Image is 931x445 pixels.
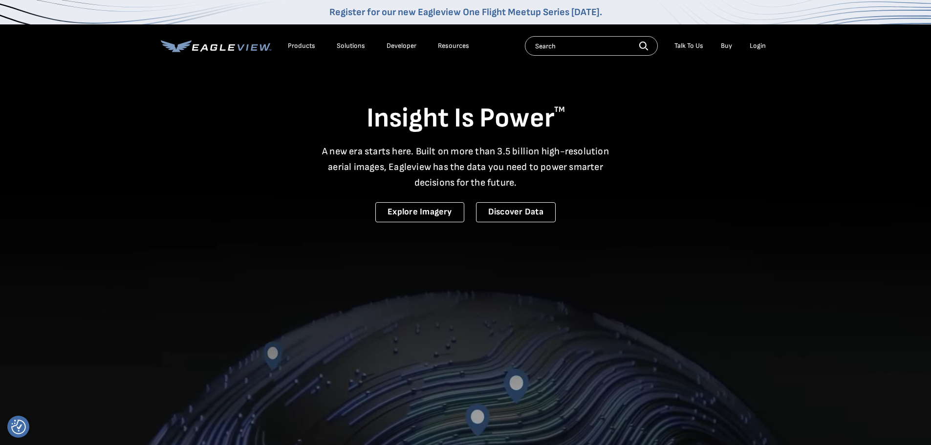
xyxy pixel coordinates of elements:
[525,36,658,56] input: Search
[11,420,26,434] img: Revisit consent button
[288,42,315,50] div: Products
[721,42,732,50] a: Buy
[476,202,556,222] a: Discover Data
[329,6,602,18] a: Register for our new Eagleview One Flight Meetup Series [DATE].
[674,42,703,50] div: Talk To Us
[337,42,365,50] div: Solutions
[387,42,416,50] a: Developer
[11,420,26,434] button: Consent Preferences
[316,144,615,191] p: A new era starts here. Built on more than 3.5 billion high-resolution aerial images, Eagleview ha...
[554,105,565,114] sup: TM
[750,42,766,50] div: Login
[375,202,464,222] a: Explore Imagery
[438,42,469,50] div: Resources
[161,102,771,136] h1: Insight Is Power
